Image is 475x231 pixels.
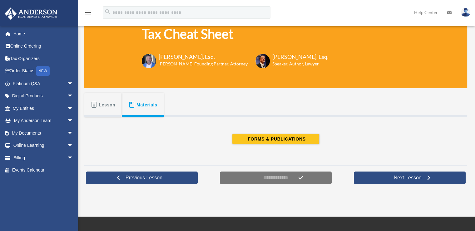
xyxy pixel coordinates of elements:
[232,134,319,144] button: FORMS & PUBLICATIONS
[4,164,83,177] a: Events Calendar
[4,127,83,139] a: My Documentsarrow_drop_down
[159,61,248,67] h6: [PERSON_NAME] Founding Partner, Attorney
[4,102,83,115] a: My Entitiesarrow_drop_down
[84,11,92,16] a: menu
[67,139,80,152] span: arrow_drop_down
[84,9,92,16] i: menu
[159,53,248,61] h3: [PERSON_NAME], Esq.
[255,54,270,68] img: Scott-Estill-Headshot.png
[4,90,83,102] a: Digital Productsarrow_drop_down
[123,134,429,144] a: FORMS & PUBLICATIONS
[3,8,59,20] img: Anderson Advisors Platinum Portal
[67,127,80,140] span: arrow_drop_down
[4,52,83,65] a: Tax Organizers
[36,66,50,76] div: NEW
[4,65,83,78] a: Order StatusNEW
[67,151,80,164] span: arrow_drop_down
[272,61,321,67] h6: Speaker, Author, Lawyer
[67,102,80,115] span: arrow_drop_down
[272,53,329,61] h3: [PERSON_NAME], Esq.
[121,175,167,181] span: Previous Lesson
[461,8,470,17] img: User Pic
[4,77,83,90] a: Platinum Q&Aarrow_drop_down
[136,99,157,110] span: Materials
[4,139,83,152] a: Online Learningarrow_drop_down
[142,25,329,43] h1: Tax Cheat Sheet
[246,136,305,142] span: FORMS & PUBLICATIONS
[142,54,156,68] img: Toby-circle-head.png
[4,28,83,40] a: Home
[67,115,80,127] span: arrow_drop_down
[67,90,80,103] span: arrow_drop_down
[4,115,83,127] a: My Anderson Teamarrow_drop_down
[99,99,116,110] span: Lesson
[4,40,83,53] a: Online Ordering
[389,175,427,181] span: Next Lesson
[4,151,83,164] a: Billingarrow_drop_down
[86,172,198,184] a: Previous Lesson
[354,172,466,184] a: Next Lesson
[67,77,80,90] span: arrow_drop_down
[104,8,111,15] i: search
